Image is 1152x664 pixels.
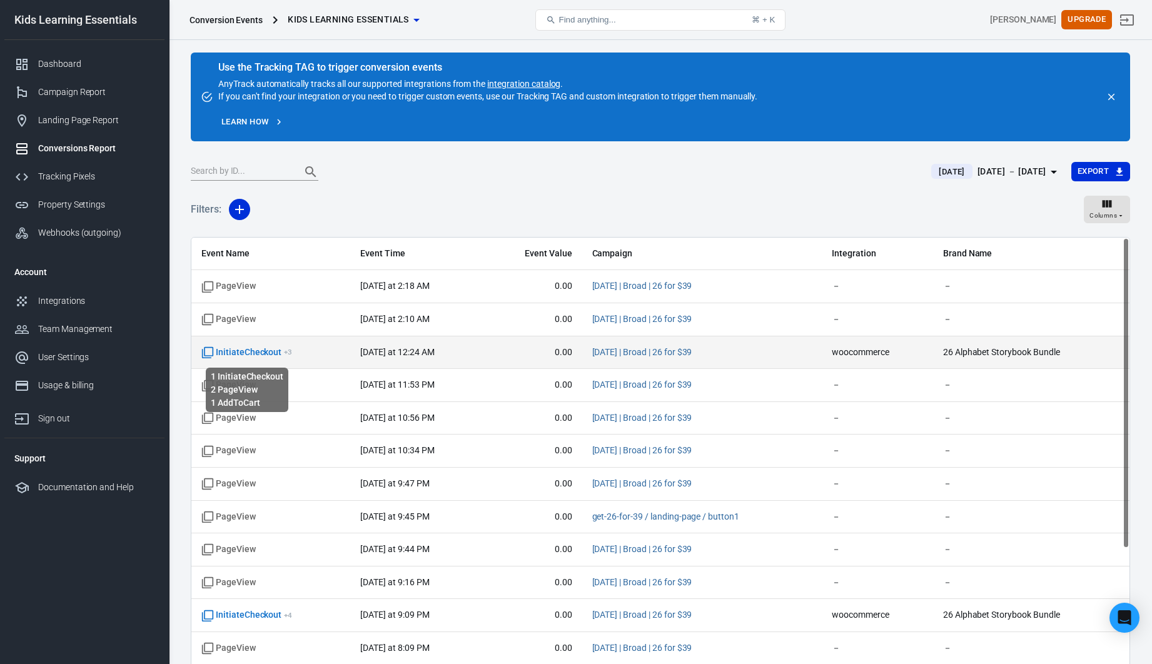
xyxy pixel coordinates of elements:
time: 2025-09-19T22:34:38-04:00 [360,445,434,455]
span: InitiateCheckout [201,346,292,359]
a: Sign out [1112,5,1142,35]
time: 2025-09-20T02:10:33-04:00 [360,314,429,324]
span: Standard event name [201,379,256,391]
a: Conversions Report [4,134,164,163]
h5: Filters: [191,189,221,229]
div: User Settings [38,351,154,364]
a: Campaign Report [4,78,164,106]
span: Standard event name [201,543,256,556]
div: Account id: NtgCPd8J [990,13,1056,26]
span: 19SEP25 | Broad | 26 for $39 [592,609,692,621]
a: User Settings [4,343,164,371]
span: － [943,412,1118,425]
span: － [943,642,1118,655]
a: get-26-for-39 / landing-page / button1 [592,511,739,521]
li: 2 PageView [211,383,283,396]
time: 2025-09-20T02:18:12-04:00 [360,281,429,291]
time: 2025-09-19T20:09:51-04:00 [360,643,429,653]
div: Landing Page Report [38,114,154,127]
span: 0.00 [495,543,572,556]
span: woocommerce [832,609,922,621]
time: 2025-09-19T21:45:46-04:00 [360,511,429,521]
span: － [832,543,922,556]
a: [DATE] | Broad | 26 for $39 [592,544,692,554]
div: Use the Tracking TAG to trigger conversion events [218,61,757,74]
span: － [943,313,1118,326]
span: － [943,478,1118,490]
span: Standard event name [201,412,256,425]
li: 1 InitiateCheckout [211,370,283,383]
div: Documentation and Help [38,481,154,494]
a: Tracking Pixels [4,163,164,191]
span: 0.00 [495,576,572,589]
span: Find anything... [558,15,615,24]
div: Property Settings [38,198,154,211]
div: Integrations [38,294,154,308]
span: 0.00 [495,379,572,391]
span: － [832,412,922,425]
span: Brand Name [943,248,1118,260]
span: 0.00 [495,642,572,655]
span: [DATE] [934,166,969,178]
span: 19SEP25 | Broad | 26 for $39 [592,642,692,655]
button: close [1103,88,1120,106]
div: Tracking Pixels [38,170,154,183]
span: Standard event name [201,511,256,523]
div: Open Intercom Messenger [1109,603,1139,633]
span: 26 Alphabet Storybook Bundle [943,609,1118,621]
span: Standard event name [201,280,256,293]
span: － [943,445,1118,457]
a: Integrations [4,287,164,315]
span: － [832,511,922,523]
span: Standard event name [201,445,256,457]
span: Standard event name [201,576,256,589]
span: Standard event name [201,478,256,490]
button: Search [296,157,326,187]
span: Event Time [360,248,475,260]
sup: + 4 [284,611,292,620]
div: Conversions Report [38,142,154,155]
span: 19SEP25 | Broad | 26 for $39 [592,280,692,293]
span: － [832,280,922,293]
div: Campaign Report [38,86,154,99]
time: 2025-09-20T00:24:32-04:00 [360,347,434,357]
a: [DATE] | Broad | 26 for $39 [592,577,692,587]
a: [DATE] | Broad | 26 for $39 [592,281,692,291]
span: get-26-for-39 / landing-page / button1 [592,511,739,523]
span: 0.00 [495,478,572,490]
span: Standard event name [201,313,256,326]
button: [DATE][DATE] － [DATE] [921,161,1071,182]
span: 26 Alphabet Storybook Bundle [943,346,1118,359]
span: 0.00 [495,412,572,425]
a: Usage & billing [4,371,164,400]
a: [DATE] | Broad | 26 for $39 [592,643,692,653]
a: integration catalog [487,79,560,89]
span: 19SEP25 | Broad | 26 for $39 [592,445,692,457]
sup: + 3 [284,348,292,356]
div: Usage & billing [38,379,154,392]
li: 1 AddToCart [211,396,283,410]
a: [DATE] | Broad | 26 for $39 [592,314,692,324]
span: 19SEP25 | Broad | 26 for $39 [592,543,692,556]
div: Dashboard [38,58,154,71]
div: AnyTrack automatically tracks all our supported integrations from the . If you can't find your in... [218,63,757,103]
a: [DATE] | Broad | 26 for $39 [592,413,692,423]
a: Webhooks (outgoing) [4,219,164,247]
span: － [832,478,922,490]
span: Columns [1089,210,1117,221]
span: － [943,543,1118,556]
span: 0.00 [495,346,572,359]
span: － [832,576,922,589]
span: － [832,313,922,326]
span: 19SEP25 | Broad | 26 for $39 [592,379,692,391]
button: Upgrade [1061,10,1112,29]
time: 2025-09-19T21:09:53-04:00 [360,610,429,620]
div: [DATE] － [DATE] [978,164,1046,179]
a: Team Management [4,315,164,343]
span: － [832,445,922,457]
a: Landing Page Report [4,106,164,134]
time: 2025-09-19T21:44:17-04:00 [360,544,429,554]
span: Campaign [592,248,767,260]
div: ⌘ + K [752,15,775,24]
span: 19SEP25 | Broad | 26 for $39 [592,412,692,425]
